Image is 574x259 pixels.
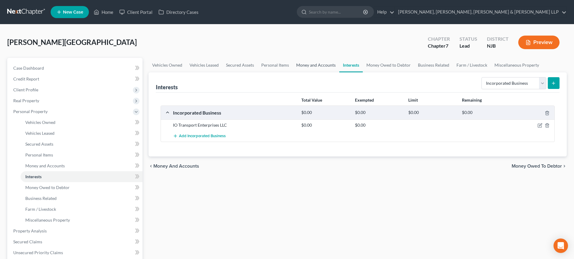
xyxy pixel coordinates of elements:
div: Incorporated Business [170,109,298,116]
span: Secured Claims [13,239,42,244]
strong: Remaining [462,97,482,103]
span: Farm / Livestock [25,207,56,212]
a: Farm / Livestock [453,58,491,72]
strong: Exempted [355,97,374,103]
a: Money and Accounts [293,58,339,72]
a: Credit Report [8,74,143,84]
a: Client Portal [116,7,155,17]
div: Lead [460,43,477,49]
button: Money Owed to Debtor chevron_right [512,164,567,169]
a: Secured Assets [20,139,143,150]
div: District [487,36,509,43]
button: chevron_left Money and Accounts [149,164,199,169]
div: $0.00 [298,110,352,115]
div: Chapter [428,36,450,43]
div: Chapter [428,43,450,49]
a: Vehicles Leased [186,58,222,72]
span: Money and Accounts [25,163,65,168]
span: Add Incorporated Business [179,134,226,139]
span: Personal Property [13,109,48,114]
span: Interests [25,174,42,179]
span: [PERSON_NAME][GEOGRAPHIC_DATA] [7,38,137,46]
div: Status [460,36,477,43]
a: Personal Items [258,58,293,72]
a: Personal Items [20,150,143,160]
span: Money Owed to Debtor [25,185,70,190]
span: Vehicles Owned [25,120,55,125]
span: New Case [63,10,83,14]
a: Miscellaneous Property [20,215,143,226]
a: Miscellaneous Property [491,58,543,72]
span: Property Analysis [13,228,47,233]
a: Directory Cases [155,7,202,17]
div: $0.00 [459,110,512,115]
span: Business Related [25,196,57,201]
a: Money Owed to Debtor [20,182,143,193]
span: Vehicles Leased [25,131,55,136]
button: Preview [518,36,560,49]
div: Open Intercom Messenger [554,238,568,253]
span: Credit Report [13,76,39,81]
a: Vehicles Owned [149,58,186,72]
span: Client Profile [13,87,38,92]
div: Interests [156,84,178,91]
span: Money Owed to Debtor [512,164,562,169]
div: $0.00 [352,110,405,115]
div: $0.00 [405,110,459,115]
a: Money Owed to Debtor [363,58,414,72]
a: Secured Assets [222,58,258,72]
a: Help [374,7,394,17]
a: Vehicles Leased [20,128,143,139]
a: Case Dashboard [8,63,143,74]
span: Miscellaneous Property [25,217,70,223]
i: chevron_right [562,164,567,169]
input: Search by name... [309,6,364,17]
a: Money and Accounts [20,160,143,171]
a: Farm / Livestock [20,204,143,215]
button: Add Incorporated Business [173,131,226,142]
i: chevron_left [149,164,153,169]
span: Real Property [13,98,39,103]
span: 7 [446,43,448,49]
a: Business Related [414,58,453,72]
div: IO Transport Enterprises LLC [170,122,298,128]
a: Vehicles Owned [20,117,143,128]
a: [PERSON_NAME], [PERSON_NAME], [PERSON_NAME] & [PERSON_NAME] LLP [395,7,566,17]
strong: Total Value [301,97,322,103]
a: Interests [339,58,363,72]
strong: Limit [408,97,418,103]
div: NJB [487,43,509,49]
span: Unsecured Priority Claims [13,250,63,255]
span: Personal Items [25,152,53,157]
a: Property Analysis [8,226,143,236]
a: Home [91,7,116,17]
a: Unsecured Priority Claims [8,247,143,258]
span: Money and Accounts [153,164,199,169]
div: $0.00 [352,122,405,128]
a: Secured Claims [8,236,143,247]
span: Secured Assets [25,141,53,147]
a: Business Related [20,193,143,204]
span: Case Dashboard [13,65,44,71]
div: $0.00 [298,122,352,128]
a: Interests [20,171,143,182]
